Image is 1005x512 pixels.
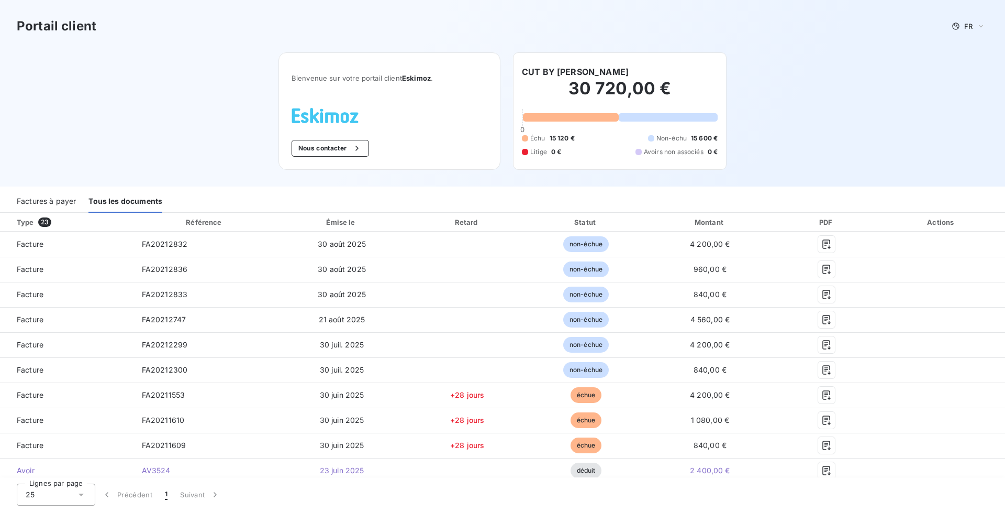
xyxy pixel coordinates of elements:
[550,134,575,143] span: 15 120 €
[551,147,561,157] span: 0 €
[571,463,602,478] span: déduit
[530,147,547,157] span: Litige
[320,441,364,450] span: 30 juin 2025
[320,416,364,424] span: 30 juin 2025
[8,340,125,350] span: Facture
[142,315,186,324] span: FA20212747
[292,108,359,123] img: Company logo
[186,218,221,226] div: Référence
[563,287,609,302] span: non-échue
[694,265,727,274] span: 960,00 €
[278,217,405,227] div: Émise le
[563,262,609,277] span: non-échue
[142,290,188,299] span: FA20212833
[142,466,171,475] span: AV3524
[318,239,366,248] span: 30 août 2025
[292,140,369,157] button: Nous contacter
[777,217,876,227] div: PDF
[690,340,730,349] span: 4 200,00 €
[142,390,185,399] span: FA20211553
[450,441,484,450] span: +28 jours
[690,390,730,399] span: 4 200,00 €
[571,387,602,403] span: échue
[571,412,602,428] span: échue
[319,315,365,324] span: 21 août 2025
[691,134,718,143] span: 15 600 €
[142,239,188,248] span: FA20212832
[8,314,125,325] span: Facture
[522,66,629,78] h6: CUT BY [PERSON_NAME]
[8,415,125,426] span: Facture
[647,217,774,227] div: Montant
[708,147,718,157] span: 0 €
[174,484,227,506] button: Suivant
[522,78,718,110] h2: 30 720,00 €
[8,289,125,300] span: Facture
[159,484,174,506] button: 1
[142,416,185,424] span: FA20211610
[450,390,484,399] span: +28 jours
[8,440,125,451] span: Facture
[656,134,687,143] span: Non-échu
[17,191,76,213] div: Factures à payer
[571,438,602,453] span: échue
[17,17,96,36] h3: Portail client
[694,365,727,374] span: 840,00 €
[142,365,188,374] span: FA20212300
[450,416,484,424] span: +28 jours
[318,290,366,299] span: 30 août 2025
[292,74,487,82] span: Bienvenue sur votre portail client .
[694,441,727,450] span: 840,00 €
[320,390,364,399] span: 30 juin 2025
[320,365,364,374] span: 30 juil. 2025
[563,312,609,328] span: non-échue
[320,340,364,349] span: 30 juil. 2025
[10,217,131,227] div: Type
[26,489,35,500] span: 25
[964,22,973,30] span: FR
[690,466,730,475] span: 2 400,00 €
[165,489,167,500] span: 1
[142,441,186,450] span: FA20211609
[644,147,703,157] span: Avoirs non associés
[409,217,526,227] div: Retard
[8,264,125,275] span: Facture
[95,484,159,506] button: Précédent
[529,217,642,227] div: Statut
[530,134,545,143] span: Échu
[563,337,609,353] span: non-échue
[142,265,188,274] span: FA20212836
[690,315,730,324] span: 4 560,00 €
[8,239,125,249] span: Facture
[563,236,609,252] span: non-échue
[38,217,51,227] span: 23
[880,217,1003,227] div: Actions
[694,290,727,299] span: 840,00 €
[8,365,125,375] span: Facture
[520,125,524,134] span: 0
[8,465,125,476] span: Avoir
[563,362,609,378] span: non-échue
[690,239,730,248] span: 4 200,00 €
[320,466,364,475] span: 23 juin 2025
[142,340,188,349] span: FA20212299
[8,390,125,400] span: Facture
[691,416,730,424] span: 1 080,00 €
[318,265,366,274] span: 30 août 2025
[88,191,162,213] div: Tous les documents
[402,74,431,82] span: Eskimoz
